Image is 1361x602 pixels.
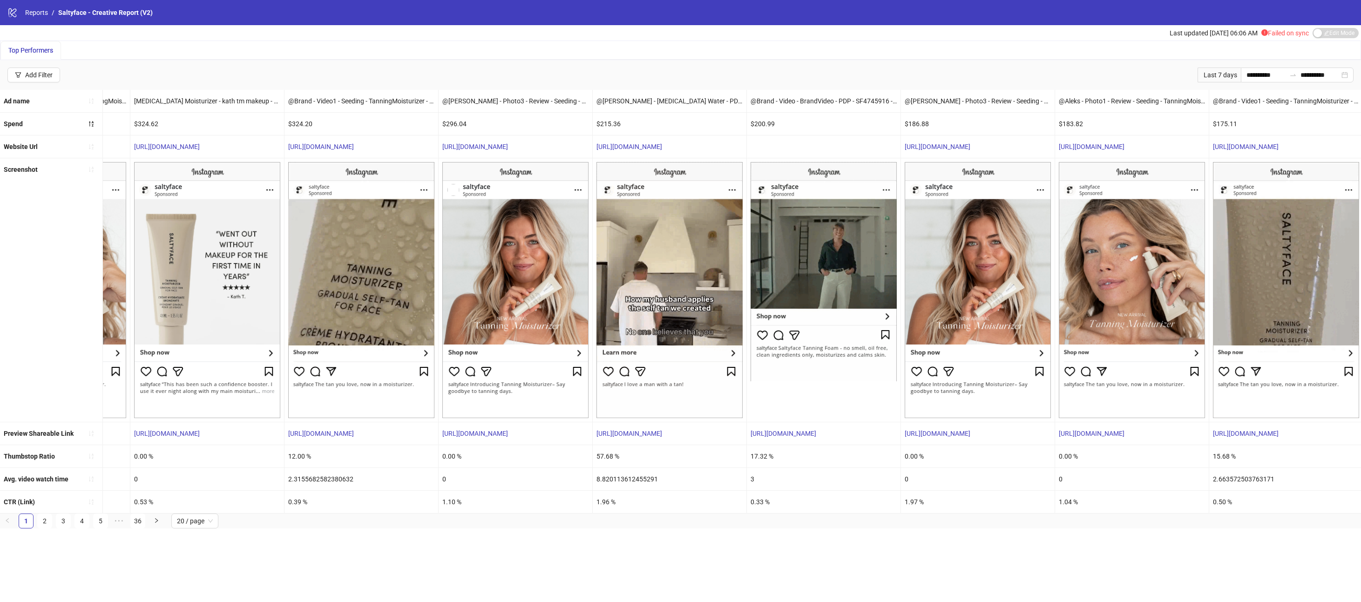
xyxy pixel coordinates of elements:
[154,518,159,523] span: right
[442,162,589,418] img: Screenshot 120226658410280395
[130,113,284,135] div: $324.62
[149,514,164,528] button: right
[4,498,35,506] b: CTR (Link)
[284,468,438,490] div: 2.3155682582380632
[288,162,434,418] img: Screenshot 120226658410250395
[177,514,213,528] span: 20 / page
[439,90,592,112] div: @[PERSON_NAME] - Photo3 - Review - Seeding - TanningMoisturizer - PDP - SF2445757 - [DATE] - Copy
[439,468,592,490] div: 0
[19,514,33,528] a: 1
[593,468,746,490] div: 8.820113612455291
[288,143,354,150] a: [URL][DOMAIN_NAME]
[131,514,145,528] a: 36
[1059,430,1124,437] a: [URL][DOMAIN_NAME]
[1059,162,1205,418] img: Screenshot 120226658410300395
[38,514,52,528] a: 2
[4,430,74,437] b: Preview Shareable Link
[1055,468,1209,490] div: 0
[74,514,89,528] li: 4
[88,143,95,150] span: sort-ascending
[8,47,53,54] span: Top Performers
[134,162,280,418] img: Screenshot 120227465098140395
[130,491,284,513] div: 0.53 %
[901,468,1055,490] div: 0
[1289,71,1297,79] span: swap-right
[4,143,38,150] b: Website Url
[284,113,438,135] div: $324.20
[747,90,901,112] div: @Brand - Video - BrandVideo - PDP - SF4745916 - [DATE]
[905,430,970,437] a: [URL][DOMAIN_NAME]
[1170,29,1258,37] span: Last updated [DATE] 06:06 AM
[1059,143,1124,150] a: [URL][DOMAIN_NAME]
[284,491,438,513] div: 0.39 %
[25,71,53,79] div: Add Filter
[4,166,38,173] b: Screenshot
[58,9,153,16] span: Saltyface - Creative Report (V2)
[134,430,200,437] a: [URL][DOMAIN_NAME]
[5,518,10,523] span: left
[751,430,816,437] a: [URL][DOMAIN_NAME]
[596,162,743,418] img: Screenshot 120228026911430395
[112,514,127,528] li: Next 5 Pages
[593,90,746,112] div: @[PERSON_NAME] - [MEDICAL_DATA] Water - PDP - SFContest - [DATE] - Copy 2
[4,475,68,483] b: Avg. video watch time
[88,430,95,437] span: sort-ascending
[93,514,108,528] li: 5
[56,514,71,528] li: 3
[171,514,218,528] div: Page Size
[130,514,145,528] li: 36
[747,468,901,490] div: 3
[439,445,592,467] div: 0.00 %
[130,468,284,490] div: 0
[442,430,508,437] a: [URL][DOMAIN_NAME]
[1261,29,1268,36] span: exclamation-circle
[1055,113,1209,135] div: $183.82
[593,445,746,467] div: 57.68 %
[747,491,901,513] div: 0.33 %
[88,476,95,482] span: sort-ascending
[1213,430,1279,437] a: [URL][DOMAIN_NAME]
[1055,445,1209,467] div: 0.00 %
[52,7,54,18] li: /
[1055,491,1209,513] div: 1.04 %
[19,514,34,528] li: 1
[593,113,746,135] div: $215.36
[23,7,50,18] a: Reports
[905,162,1051,418] img: Screenshot 120228027916940395
[439,491,592,513] div: 1.10 %
[1289,71,1297,79] span: to
[439,113,592,135] div: $296.04
[4,97,30,105] b: Ad name
[149,514,164,528] li: Next Page
[901,113,1055,135] div: $186.88
[901,90,1055,112] div: @[PERSON_NAME] - Photo3 - Review - Seeding - TanningMoisturizer - PDP - SF2445757 - [DATE] - Copy
[88,166,95,173] span: sort-ascending
[4,120,23,128] b: Spend
[134,143,200,150] a: [URL][DOMAIN_NAME]
[288,430,354,437] a: [URL][DOMAIN_NAME]
[747,445,901,467] div: 17.32 %
[596,430,662,437] a: [URL][DOMAIN_NAME]
[442,143,508,150] a: [URL][DOMAIN_NAME]
[1261,29,1309,37] span: Failed on sync
[130,90,284,112] div: [MEDICAL_DATA] Moisturizer - kath tm makeup - SF4545898
[593,491,746,513] div: 1.96 %
[1055,90,1209,112] div: @Aleks - Photo1 - Review - Seeding - TanningMoisturizer - PDP - SF2445757 - [DATE] - Copy
[747,113,901,135] div: $200.99
[1198,68,1241,82] div: Last 7 days
[56,514,70,528] a: 3
[88,453,95,460] span: sort-ascending
[905,143,970,150] a: [URL][DOMAIN_NAME]
[596,143,662,150] a: [URL][DOMAIN_NAME]
[37,514,52,528] li: 2
[901,445,1055,467] div: 0.00 %
[4,453,55,460] b: Thumbstop Ratio
[751,162,897,381] img: Screenshot 120228440807970395
[1213,143,1279,150] a: [URL][DOMAIN_NAME]
[284,90,438,112] div: @Brand - Video1 - Seeding - TanningMoisturizer - PDP - SF2445757 - [DATE] - Copy
[1213,162,1359,418] img: Screenshot 120225502263920395
[88,98,95,104] span: sort-ascending
[88,499,95,505] span: sort-ascending
[88,121,95,127] span: sort-descending
[75,514,89,528] a: 4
